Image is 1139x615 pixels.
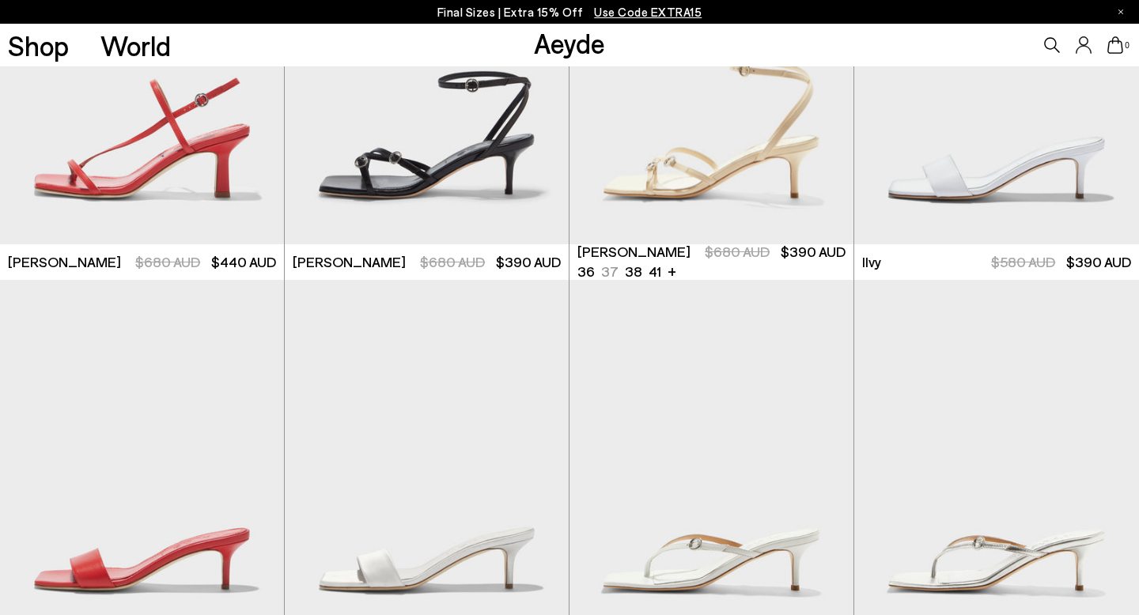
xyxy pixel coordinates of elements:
[991,253,1055,270] span: $580 AUD
[8,32,69,59] a: Shop
[781,243,846,260] span: $390 AUD
[577,262,595,281] li: 36
[577,242,691,262] span: [PERSON_NAME]
[862,252,881,272] span: Ilvy
[649,262,661,281] li: 41
[1066,253,1131,270] span: $390 AUD
[625,262,642,281] li: 38
[668,260,676,281] li: +
[293,252,406,272] span: [PERSON_NAME]
[577,262,658,281] ul: variant
[437,2,702,22] p: Final Sizes | Extra 15% Off
[100,32,171,59] a: World
[569,244,853,280] a: [PERSON_NAME] 36 37 38 41 + $680 AUD $390 AUD
[285,244,569,280] a: [PERSON_NAME] $680 AUD $390 AUD
[496,253,561,270] span: $390 AUD
[594,5,702,19] span: Navigate to /collections/ss25-final-sizes
[534,26,605,59] a: Aeyde
[1107,36,1123,54] a: 0
[705,243,770,260] span: $680 AUD
[211,253,276,270] span: $440 AUD
[420,253,485,270] span: $680 AUD
[135,253,200,270] span: $680 AUD
[854,244,1139,280] a: Ilvy $580 AUD $390 AUD
[8,252,121,272] span: [PERSON_NAME]
[1123,41,1131,50] span: 0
